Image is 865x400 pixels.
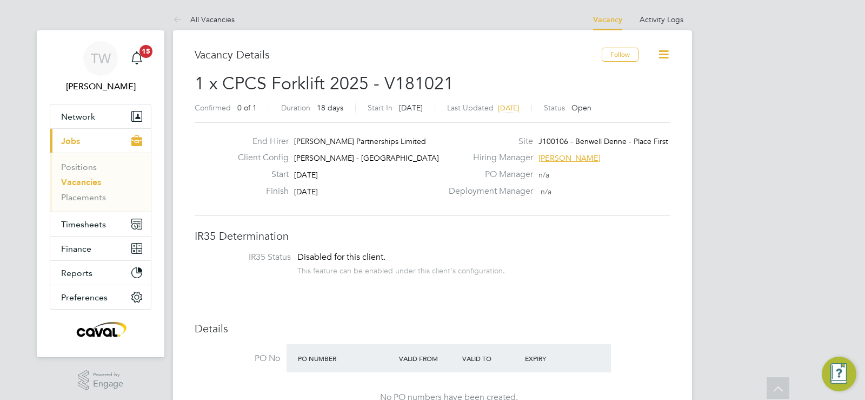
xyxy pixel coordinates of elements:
[61,162,97,172] a: Positions
[281,103,310,113] label: Duration
[442,152,533,163] label: Hiring Manager
[93,379,123,389] span: Engage
[571,103,591,113] span: Open
[195,73,454,94] span: 1 x CPCS Forklift 2025 - V181021
[544,103,565,113] label: Status
[498,103,520,113] span: [DATE]
[74,320,128,338] img: caval-logo-retina.png
[538,136,668,146] span: J100106 - Benwell Denne - Place First
[396,349,460,368] div: Valid From
[317,103,343,113] span: 18 days
[50,212,151,236] button: Timesheets
[61,136,80,146] span: Jobs
[61,112,95,122] span: Network
[195,48,602,62] h3: Vacancy Details
[93,370,123,379] span: Powered by
[295,349,396,368] div: PO Number
[229,169,289,180] label: Start
[229,152,289,163] label: Client Config
[61,219,106,229] span: Timesheets
[50,41,151,93] a: TW[PERSON_NAME]
[61,192,106,202] a: Placements
[50,129,151,153] button: Jobs
[61,292,108,303] span: Preferences
[297,252,385,263] span: Disabled for this client.
[229,136,289,147] label: End Hirer
[139,45,152,58] span: 15
[91,51,111,65] span: TW
[640,15,683,24] a: Activity Logs
[173,15,235,24] a: All Vacancies
[442,136,533,147] label: Site
[61,244,91,254] span: Finance
[538,170,549,180] span: n/a
[538,153,601,163] span: [PERSON_NAME]
[50,285,151,309] button: Preferences
[61,177,101,187] a: Vacancies
[37,30,164,357] nav: Main navigation
[442,186,533,197] label: Deployment Manager
[522,349,585,368] div: Expiry
[294,153,439,163] span: [PERSON_NAME] - [GEOGRAPHIC_DATA]
[447,103,494,113] label: Last Updated
[541,187,551,196] span: n/a
[294,136,426,146] span: [PERSON_NAME] Partnerships Limited
[442,169,533,180] label: PO Manager
[195,353,280,364] label: PO No
[460,349,523,368] div: Valid To
[593,15,622,24] a: Vacancy
[50,320,151,338] a: Go to home page
[50,237,151,260] button: Finance
[602,48,638,62] button: Follow
[126,41,148,76] a: 15
[399,103,423,113] span: [DATE]
[195,229,670,243] h3: IR35 Determination
[195,103,231,113] label: Confirmed
[50,153,151,212] div: Jobs
[294,187,318,196] span: [DATE]
[50,80,151,93] span: Tim Wells
[195,322,670,336] h3: Details
[294,170,318,180] span: [DATE]
[205,252,291,263] label: IR35 Status
[50,261,151,285] button: Reports
[822,357,856,391] button: Engage Resource Center
[229,186,289,197] label: Finish
[78,370,124,391] a: Powered byEngage
[297,263,505,276] div: This feature can be enabled under this client's configuration.
[61,268,92,278] span: Reports
[237,103,257,113] span: 0 of 1
[50,104,151,128] button: Network
[368,103,392,113] label: Start In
